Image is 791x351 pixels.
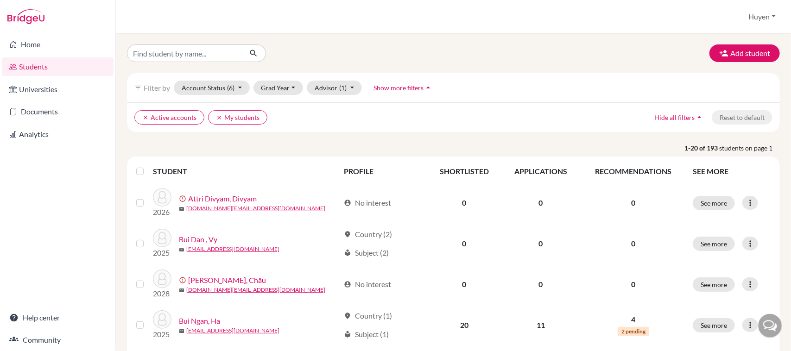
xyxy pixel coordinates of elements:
[2,35,114,54] a: Home
[2,102,114,121] a: Documents
[142,114,149,121] i: clear
[585,197,682,208] p: 0
[153,270,171,288] img: Bùi Hoàng, Châu
[179,195,188,202] span: error_outline
[585,279,682,290] p: 0
[344,249,351,257] span: local_library
[712,110,772,125] button: Reset to default
[693,277,735,292] button: See more
[580,160,687,182] th: RECOMMENDATIONS
[227,84,234,92] span: (6)
[307,81,362,95] button: Advisor(1)
[501,223,580,264] td: 0
[344,331,351,338] span: local_library
[174,81,250,95] button: Account Status(6)
[153,310,171,329] img: Bui Ngan, Ha
[186,245,279,253] a: [EMAIL_ADDRESS][DOMAIN_NAME]
[186,286,325,294] a: [DOMAIN_NAME][EMAIL_ADDRESS][DOMAIN_NAME]
[709,44,780,62] button: Add student
[344,231,351,238] span: location_on
[719,143,780,153] span: students on page 1
[585,238,682,249] p: 0
[21,6,40,15] span: Help
[501,160,580,182] th: APPLICATIONS
[344,197,391,208] div: No interest
[186,326,279,335] a: [EMAIL_ADDRESS][DOMAIN_NAME]
[338,160,427,182] th: PROFILE
[153,160,338,182] th: STUDENT
[695,113,704,122] i: arrow_drop_up
[344,312,351,320] span: location_on
[344,247,389,258] div: Subject (2)
[344,279,391,290] div: No interest
[501,305,580,345] td: 11
[646,110,712,125] button: Hide all filtersarrow_drop_up
[339,84,347,92] span: (1)
[153,188,171,207] img: Attri Divyam, Divyam
[344,310,392,321] div: Country (1)
[179,206,184,212] span: mail
[427,305,501,345] td: 20
[618,327,649,336] span: 2 pending
[693,237,735,251] button: See more
[144,83,170,92] span: Filter by
[186,204,325,213] a: [DOMAIN_NAME][EMAIL_ADDRESS][DOMAIN_NAME]
[427,182,501,223] td: 0
[684,143,719,153] strong: 1-20 of 193
[501,264,580,305] td: 0
[253,81,304,95] button: Grad Year
[2,57,114,76] a: Students
[216,114,222,121] i: clear
[153,329,171,340] p: 2025
[153,207,171,218] p: 2026
[654,113,695,121] span: Hide all filters
[134,84,142,91] i: filter_list
[693,318,735,332] button: See more
[344,281,351,288] span: account_circle
[153,229,171,247] img: Bui Dan , Vy
[2,331,114,349] a: Community
[188,193,257,204] a: Attri Divyam, Divyam
[153,247,171,258] p: 2025
[2,308,114,327] a: Help center
[2,125,114,144] a: Analytics
[693,196,735,210] button: See more
[585,314,682,325] p: 4
[344,229,392,240] div: Country (2)
[366,81,441,95] button: Show more filtersarrow_drop_up
[208,110,267,125] button: clearMy students
[7,9,44,24] img: Bridge-U
[179,234,217,245] a: Bui Dan , Vy
[344,329,389,340] div: Subject (1)
[127,44,242,62] input: Find student by name...
[179,288,184,293] span: mail
[179,328,184,334] span: mail
[2,80,114,99] a: Universities
[153,288,171,299] p: 2028
[188,275,266,286] a: [PERSON_NAME], Châu
[373,84,424,92] span: Show more filters
[745,8,780,25] button: Huyen
[424,83,433,92] i: arrow_drop_up
[427,223,501,264] td: 0
[427,264,501,305] td: 0
[179,247,184,252] span: mail
[344,199,351,207] span: account_circle
[179,315,220,326] a: Bui Ngan, Ha
[134,110,204,125] button: clearActive accounts
[427,160,501,182] th: SHORTLISTED
[179,276,188,284] span: error_outline
[687,160,776,182] th: SEE MORE
[501,182,580,223] td: 0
